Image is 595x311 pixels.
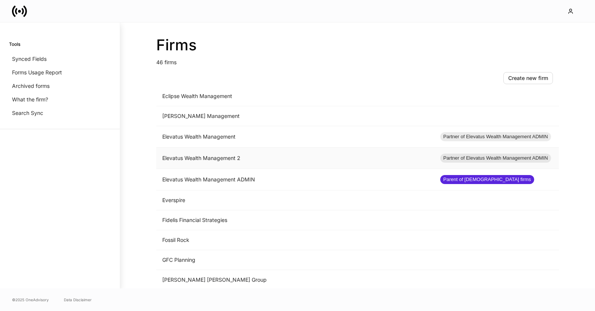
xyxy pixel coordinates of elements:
p: 46 firms [156,54,559,66]
p: Synced Fields [12,55,47,63]
div: Create new firm [508,75,548,81]
a: What the firm? [9,93,111,106]
span: Parent of [DEMOGRAPHIC_DATA] firms [440,176,534,183]
td: [PERSON_NAME] Management [156,106,434,126]
p: Search Sync [12,109,43,117]
a: Forms Usage Report [9,66,111,79]
span: © 2025 OneAdvisory [12,297,49,303]
td: Fidelis Financial Strategies [156,210,434,230]
p: Forms Usage Report [12,69,62,76]
td: Elevatus Wealth Management [156,126,434,148]
button: Create new firm [503,72,553,84]
span: Partner of Elevatus Wealth Management ADMIN [440,133,551,140]
a: Synced Fields [9,52,111,66]
td: [PERSON_NAME] [PERSON_NAME] Group [156,270,434,290]
h6: Tools [9,41,20,48]
p: What the firm? [12,96,48,103]
td: Everspire [156,190,434,210]
a: Archived forms [9,79,111,93]
td: Eclipse Wealth Management [156,86,434,106]
td: Elevatus Wealth Management 2 [156,148,434,169]
a: Search Sync [9,106,111,120]
td: Elevatus Wealth Management ADMIN [156,169,434,190]
td: GFC Planning [156,250,434,270]
span: Partner of Elevatus Wealth Management ADMIN [440,154,551,162]
td: Fossil Rock [156,230,434,250]
a: Data Disclaimer [64,297,92,303]
p: Archived forms [12,82,50,90]
h2: Firms [156,36,559,54]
